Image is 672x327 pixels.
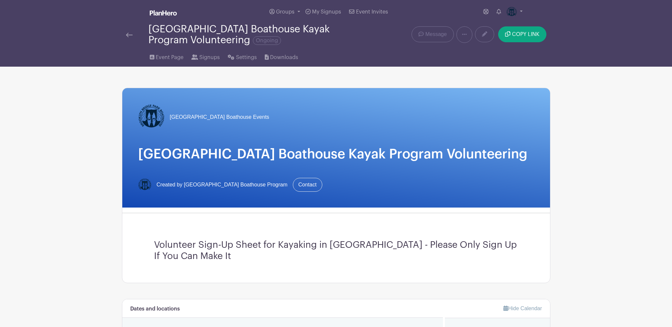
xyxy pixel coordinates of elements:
span: Message [425,30,447,38]
span: Event Page [156,53,183,61]
a: Hide Calendar [503,306,542,311]
span: COPY LINK [512,32,539,37]
img: logo_white-6c42ec7e38ccf1d336a20a19083b03d10ae64f83f12c07503d8b9e83406b4c7d.svg [150,10,177,16]
span: Created by [GEOGRAPHIC_DATA] Boathouse Program [157,181,288,189]
img: back-arrow-29a5d9b10d5bd6ae65dc969a981735edf675c4d7a1fe02e03b50dbd4ba3cdb55.svg [126,33,133,37]
span: Downloads [270,53,298,61]
span: [GEOGRAPHIC_DATA] Boathouse Events [170,113,269,121]
h6: Dates and locations [130,306,180,312]
img: Logo-Title.png [138,178,151,191]
span: Ongoing [253,36,281,45]
span: Signups [199,53,220,61]
a: Event Page [150,46,183,67]
span: My Signups [312,9,341,15]
span: Event Invites [356,9,388,15]
a: Contact [293,178,322,192]
button: COPY LINK [498,26,546,42]
span: Settings [236,53,257,61]
img: Logo-Title.png [506,7,517,17]
span: Groups [276,9,295,15]
a: Signups [191,46,220,67]
img: Logo-Title.png [138,104,165,130]
div: [GEOGRAPHIC_DATA] Boathouse Kayak Program Volunteering [148,24,363,46]
a: Message [412,26,454,42]
h3: Volunteer Sign-Up Sheet for Kayaking in [GEOGRAPHIC_DATA] - Please Only Sign Up If You Can Make It [154,240,518,262]
a: Settings [228,46,257,67]
h1: [GEOGRAPHIC_DATA] Boathouse Kayak Program Volunteering [138,146,534,162]
a: Downloads [265,46,298,67]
